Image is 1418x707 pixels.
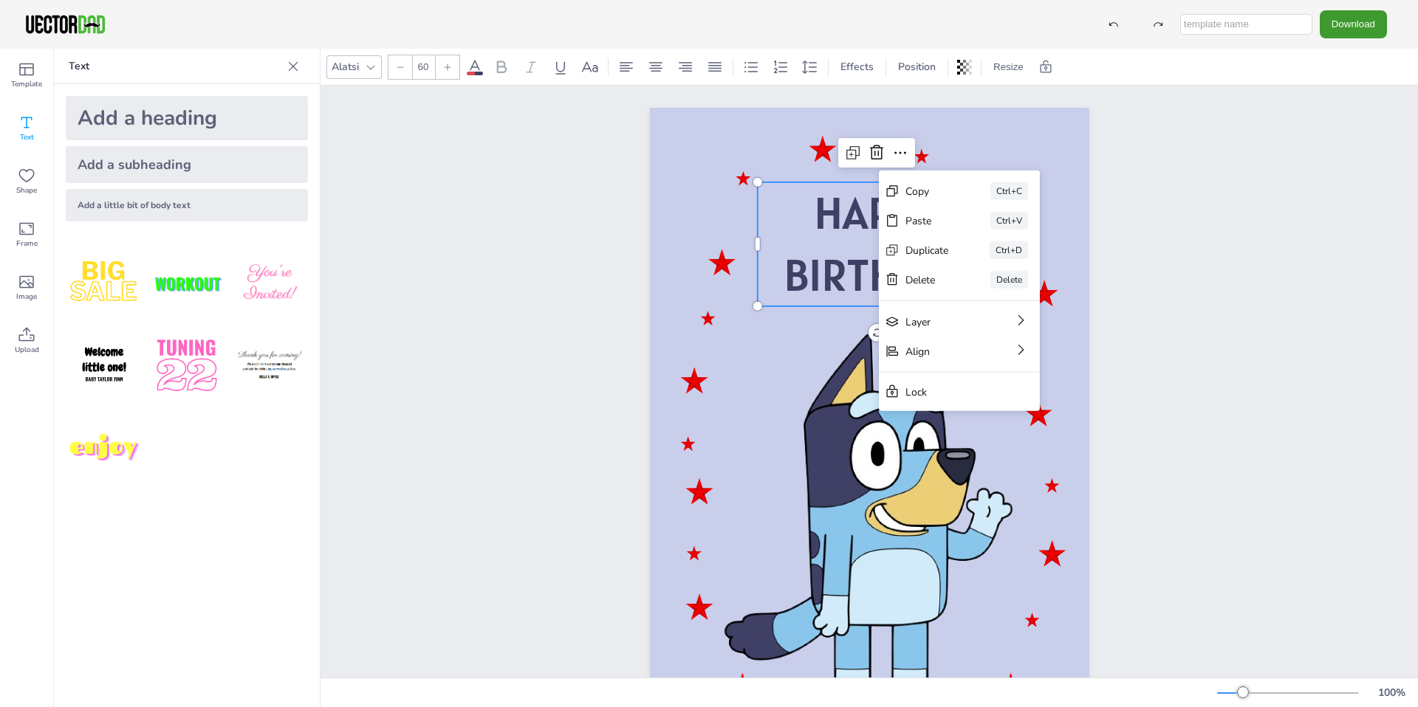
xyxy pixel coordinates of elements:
span: Effects [838,60,877,74]
div: Delete [990,271,1028,289]
div: Ctrl+D [990,241,1028,259]
div: Copy [905,184,949,198]
span: BIRTHDAY [784,246,970,303]
img: M7yqmqo.png [66,410,143,487]
span: Image [16,291,37,303]
div: Paste [905,213,949,227]
div: Add a heading [66,96,308,140]
span: Upload [15,344,39,356]
button: Resize [987,55,1030,79]
div: Ctrl+V [990,212,1028,230]
img: XdJCRjX.png [148,245,225,322]
img: GNLDUe7.png [66,328,143,404]
div: Add a little bit of body text [66,189,308,221]
span: HAPPY [814,184,940,241]
img: style1.png [66,245,143,322]
div: Layer [905,314,972,328]
div: Add a subheading [66,146,308,183]
img: K4iXMrW.png [231,328,308,404]
span: Frame [16,238,38,249]
div: Alatsi [329,57,362,77]
div: 100 % [1374,686,1409,700]
img: VectorDad-1.png [24,13,107,35]
img: BBMXfK6.png [231,245,308,322]
div: Delete [905,272,949,286]
span: Shape [16,184,37,196]
img: 1B4LbXY.png [148,328,225,404]
div: Duplicate [905,243,948,257]
span: Text [20,131,34,143]
input: template name [1180,14,1312,35]
button: Download [1320,10,1387,38]
p: Text [69,49,281,84]
div: Lock [905,384,993,399]
div: Ctrl+C [990,182,1028,200]
span: Template [11,78,42,90]
span: Position [895,60,939,74]
div: Align [905,344,972,358]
